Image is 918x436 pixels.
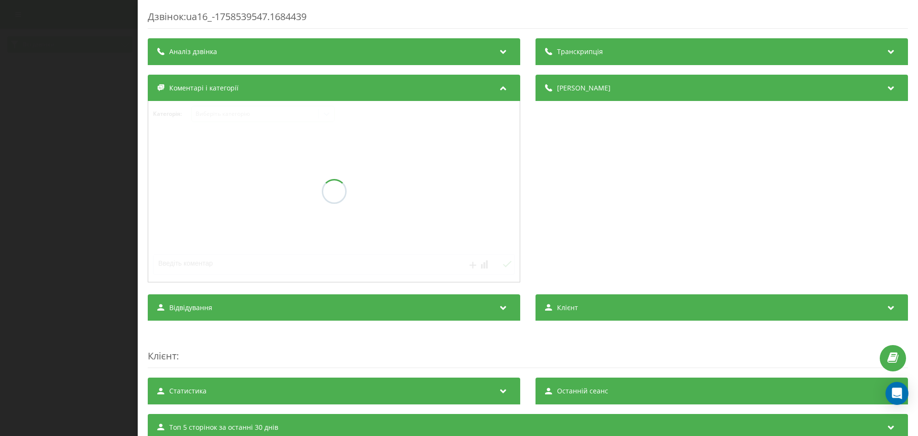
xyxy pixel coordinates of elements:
span: Коментарі і категорії [169,83,239,93]
span: Аналіз дзвінка [169,47,217,56]
span: Відвідування [169,303,212,313]
span: Статистика [169,386,207,396]
span: [PERSON_NAME] [557,83,611,93]
span: Клієнт [148,349,176,362]
div: Дзвінок : ua16_-1758539547.1684439 [148,10,908,29]
span: Топ 5 сторінок за останні 30 днів [169,423,278,432]
div: : [148,330,908,368]
div: Open Intercom Messenger [885,382,908,405]
span: Транскрипція [557,47,603,56]
span: Клієнт [557,303,578,313]
span: Останній сеанс [557,386,608,396]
